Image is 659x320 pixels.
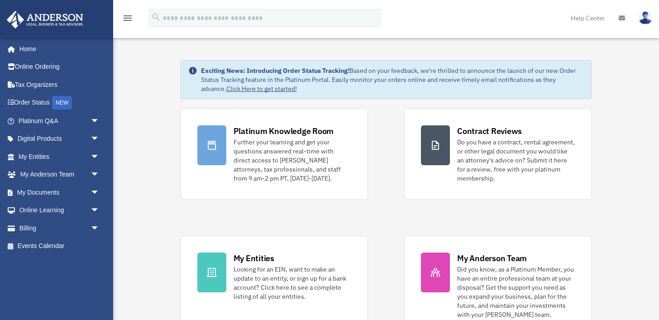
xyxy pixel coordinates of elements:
a: Platinum Q&Aarrow_drop_down [6,112,113,130]
i: search [151,12,161,22]
a: Tax Organizers [6,76,113,94]
span: arrow_drop_down [91,112,109,130]
span: arrow_drop_down [91,219,109,238]
a: Contract Reviews Do you have a contract, rental agreement, or other legal document you would like... [404,109,592,200]
a: Online Ordering [6,58,113,76]
a: Events Calendar [6,237,113,255]
span: arrow_drop_down [91,201,109,220]
img: Anderson Advisors Platinum Portal [4,11,86,29]
div: Further your learning and get your questions answered real-time with direct access to [PERSON_NAM... [234,138,351,183]
div: My Anderson Team [457,253,527,264]
a: Online Learningarrow_drop_down [6,201,113,220]
i: menu [122,13,133,24]
a: Home [6,40,109,58]
a: Digital Productsarrow_drop_down [6,130,113,148]
img: User Pic [639,11,652,24]
a: My Anderson Teamarrow_drop_down [6,166,113,184]
div: Do you have a contract, rental agreement, or other legal document you would like an attorney's ad... [457,138,575,183]
div: Contract Reviews [457,125,522,137]
a: menu [122,16,133,24]
a: Platinum Knowledge Room Further your learning and get your questions answered real-time with dire... [181,109,368,200]
div: Based on your feedback, we're thrilled to announce the launch of our new Order Status Tracking fe... [201,66,584,93]
span: arrow_drop_down [91,166,109,184]
div: Platinum Knowledge Room [234,125,334,137]
a: Billingarrow_drop_down [6,219,113,237]
span: arrow_drop_down [91,148,109,166]
span: arrow_drop_down [91,130,109,148]
div: My Entities [234,253,274,264]
div: Did you know, as a Platinum Member, you have an entire professional team at your disposal? Get th... [457,265,575,319]
div: NEW [52,96,72,110]
span: arrow_drop_down [91,183,109,202]
a: Order StatusNEW [6,94,113,112]
strong: Exciting News: Introducing Order Status Tracking! [201,67,349,75]
a: My Documentsarrow_drop_down [6,183,113,201]
a: Click Here to get started! [226,85,297,93]
div: Looking for an EIN, want to make an update to an entity, or sign up for a bank account? Click her... [234,265,351,301]
a: My Entitiesarrow_drop_down [6,148,113,166]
